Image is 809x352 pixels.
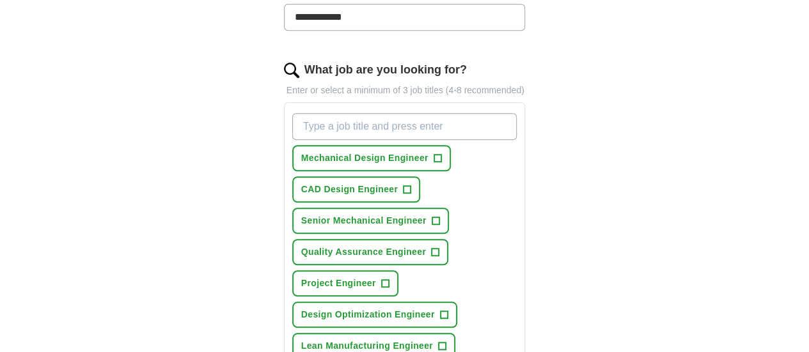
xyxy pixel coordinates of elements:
span: CAD Design Engineer [301,183,398,196]
button: Mechanical Design Engineer [292,145,451,171]
span: Senior Mechanical Engineer [301,214,427,227]
span: Design Optimization Engineer [301,308,435,321]
button: CAD Design Engineer [292,176,420,203]
span: Mechanical Design Engineer [301,151,428,165]
input: Type a job title and press enter [292,113,517,140]
span: Project Engineer [301,277,376,290]
span: Quality Assurance Engineer [301,245,426,259]
button: Design Optimization Engineer [292,302,457,328]
button: Quality Assurance Engineer [292,239,448,265]
button: Project Engineer [292,270,398,296]
img: search.png [284,63,299,78]
p: Enter or select a minimum of 3 job titles (4-8 recommended) [284,84,526,97]
button: Senior Mechanical Engineer [292,208,449,234]
label: What job are you looking for? [304,61,467,79]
